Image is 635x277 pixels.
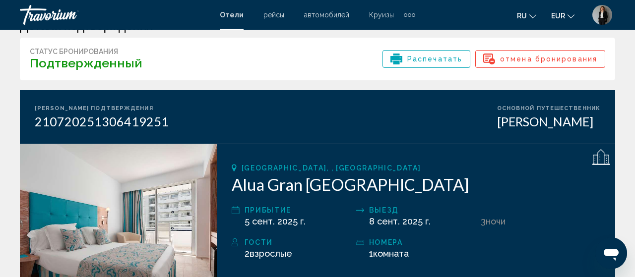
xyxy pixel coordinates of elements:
h3: Подтвержденный [30,55,142,70]
iframe: Schaltfläche zum Öffnen des Messaging-Fensters [595,237,627,269]
div: [PERSON_NAME] [497,114,600,129]
img: 9k= [592,5,612,25]
span: ru [517,12,527,20]
div: Статус бронирования [30,48,142,55]
a: Круизы [369,11,394,19]
a: автомобилей [304,11,349,19]
button: User Menu [589,4,615,25]
div: [PERSON_NAME] подтверждения [35,105,169,111]
button: Change currency [551,8,574,23]
div: Гости [245,236,351,248]
span: Взрослые [250,248,292,259]
span: 1 [369,248,409,259]
a: Отели [220,11,244,19]
div: Основной путешественник [497,105,600,111]
button: Change language [517,8,536,23]
span: 8 сент. 2025 г. [369,216,431,226]
span: [GEOGRAPHIC_DATA], , [GEOGRAPHIC_DATA] [242,164,421,172]
a: отмена бронирования [475,56,605,67]
div: Выезд [369,204,476,216]
a: рейсы [263,11,284,19]
button: Распечатать [382,50,470,68]
span: 2 [245,248,292,259]
button: Extra navigation items [404,7,415,23]
div: номера [369,236,476,248]
div: 210720251306419251 [35,114,169,129]
span: Комната [373,248,409,259]
span: 3 [481,216,486,226]
span: ночи [486,216,506,226]
span: Распечатать [407,51,462,67]
div: прибытие [245,204,351,216]
h2: Alua Gran [GEOGRAPHIC_DATA] [232,174,600,194]
span: 5 сент. 2025 г. [245,216,306,226]
a: Travorium [20,5,210,25]
span: EUR [551,12,565,20]
span: отмена бронирования [500,51,597,67]
button: отмена бронирования [475,50,605,68]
